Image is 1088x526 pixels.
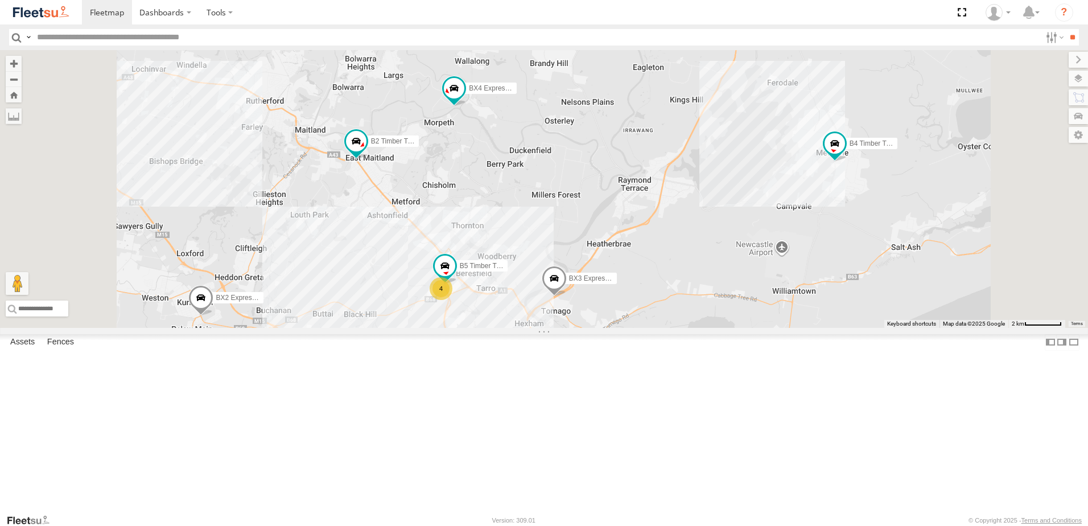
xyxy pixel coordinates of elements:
[1021,517,1082,524] a: Terms and Conditions
[469,84,521,92] span: BX4 Express Ute
[1068,334,1079,351] label: Hide Summary Table
[1056,334,1068,351] label: Dock Summary Table to the Right
[1069,127,1088,143] label: Map Settings
[569,274,621,282] span: BX3 Express Ute
[371,138,421,146] span: B2 Timber Truck
[430,277,452,300] div: 4
[6,71,22,87] button: Zoom out
[1045,334,1056,351] label: Dock Summary Table to the Left
[42,334,80,350] label: Fences
[943,320,1005,327] span: Map data ©2025 Google
[969,517,1082,524] div: © Copyright 2025 -
[1041,29,1066,46] label: Search Filter Options
[850,139,899,147] span: B4 Timber Truck
[6,87,22,102] button: Zoom Home
[982,4,1015,21] div: Matt Curtis
[5,334,40,350] label: Assets
[6,272,28,295] button: Drag Pegman onto the map to open Street View
[11,5,71,20] img: fleetsu-logo-horizontal.svg
[24,29,33,46] label: Search Query
[6,108,22,124] label: Measure
[887,320,936,328] button: Keyboard shortcuts
[6,515,59,526] a: Visit our Website
[492,517,535,524] div: Version: 309.01
[6,56,22,71] button: Zoom in
[1071,322,1083,326] a: Terms (opens in new tab)
[216,294,267,302] span: BX2 Express Ute
[460,262,509,270] span: B5 Timber Truck
[1055,3,1073,22] i: ?
[1012,320,1024,327] span: 2 km
[1008,320,1065,328] button: Map Scale: 2 km per 62 pixels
